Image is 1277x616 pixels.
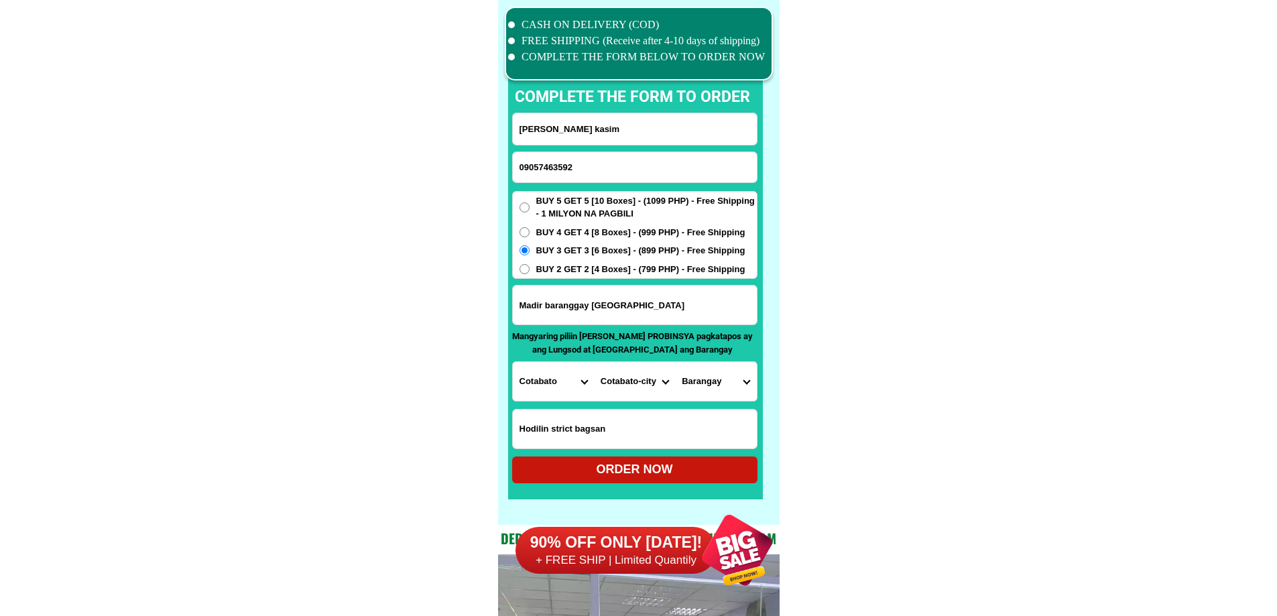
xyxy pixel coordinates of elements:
span: BUY 2 GET 2 [4 Boxes] - (799 PHP) - Free Shipping [536,263,745,276]
li: FREE SHIPPING (Receive after 4-10 days of shipping) [508,33,766,49]
input: Input LANDMARKOFLOCATION [513,410,757,448]
input: BUY 3 GET 3 [6 Boxes] - (899 PHP) - Free Shipping [520,245,530,255]
h6: + FREE SHIP | Limited Quantily [515,553,717,568]
li: CASH ON DELIVERY (COD) [508,17,766,33]
input: BUY 4 GET 4 [8 Boxes] - (999 PHP) - Free Shipping [520,227,530,237]
h6: 90% OFF ONLY [DATE]! [515,533,717,553]
span: BUY 5 GET 5 [10 Boxes] - (1099 PHP) - Free Shipping - 1 MILYON NA PAGBILI [536,194,757,221]
span: BUY 4 GET 4 [8 Boxes] - (999 PHP) - Free Shipping [536,226,745,239]
select: Select province [513,362,594,401]
div: ORDER NOW [512,460,757,479]
h2: Dedicated and professional consulting team [498,528,780,548]
select: Select commune [675,362,756,401]
input: BUY 2 GET 2 [4 Boxes] - (799 PHP) - Free Shipping [520,264,530,274]
li: COMPLETE THE FORM BELOW TO ORDER NOW [508,49,766,65]
span: BUY 3 GET 3 [6 Boxes] - (899 PHP) - Free Shipping [536,244,745,257]
input: Input full_name [513,113,757,145]
p: complete the form to order [501,86,764,109]
input: Input address [513,286,757,324]
input: Input phone_number [513,152,757,182]
input: BUY 5 GET 5 [10 Boxes] - (1099 PHP) - Free Shipping - 1 MILYON NA PAGBILI [520,202,530,212]
p: Mangyaring piliin [PERSON_NAME] PROBINSYA pagkatapos ay ang Lungsod at [GEOGRAPHIC_DATA] ang Bara... [512,330,753,356]
select: Select district [594,362,675,401]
